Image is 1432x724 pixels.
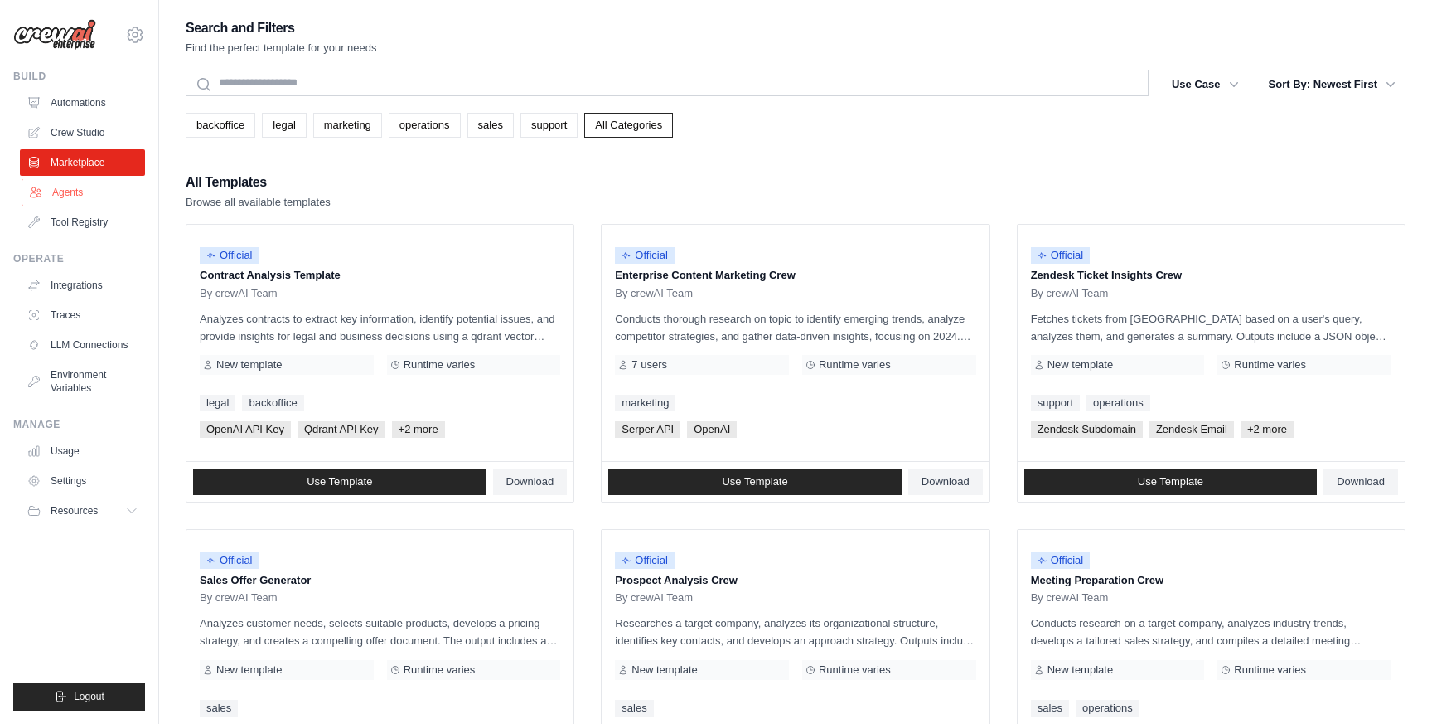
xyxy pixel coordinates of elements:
[908,469,983,495] a: Download
[200,287,278,300] span: By crewAI Team
[1234,663,1306,677] span: Runtime varies
[200,615,560,649] p: Analyzes customer needs, selects suitable products, develops a pricing strategy, and creates a co...
[819,663,891,677] span: Runtime varies
[608,469,902,495] a: Use Template
[200,421,291,438] span: OpenAI API Key
[186,194,331,211] p: Browse all available templates
[186,113,255,138] a: backoffice
[200,552,259,569] span: Official
[1031,700,1069,717] a: sales
[1031,247,1091,264] span: Official
[1149,421,1234,438] span: Zendesk Email
[1234,358,1306,372] span: Runtime varies
[1031,572,1391,589] p: Meeting Preparation Crew
[200,247,259,264] span: Official
[615,267,975,284] p: Enterprise Content Marketing Crew
[1031,395,1080,411] a: support
[13,19,96,51] img: Logo
[1047,358,1113,372] span: New template
[13,418,145,431] div: Manage
[242,395,303,411] a: backoffice
[1323,469,1398,495] a: Download
[1031,615,1391,649] p: Conducts research on a target company, analyzes industry trends, develops a tailored sales strate...
[404,663,476,677] span: Runtime varies
[20,149,145,176] a: Marketplace
[186,171,331,194] h2: All Templates
[493,469,568,495] a: Download
[200,700,238,717] a: sales
[186,40,377,56] p: Find the perfect template for your needs
[216,663,282,677] span: New template
[631,663,697,677] span: New template
[615,700,653,717] a: sales
[520,113,578,138] a: support
[200,310,560,345] p: Analyzes contracts to extract key information, identify potential issues, and provide insights fo...
[20,272,145,299] a: Integrations
[615,572,975,589] p: Prospect Analysis Crew
[615,552,675,569] span: Official
[922,475,970,488] span: Download
[1241,421,1294,438] span: +2 more
[615,615,975,649] p: Researches a target company, analyzes its organizational structure, identifies key contacts, and ...
[1337,475,1385,488] span: Download
[298,421,385,438] span: Qdrant API Key
[1076,700,1139,717] a: operations
[1086,395,1150,411] a: operations
[1047,663,1113,677] span: New template
[20,468,145,494] a: Settings
[200,395,235,411] a: legal
[506,475,554,488] span: Download
[615,247,675,264] span: Official
[216,358,282,372] span: New template
[389,113,461,138] a: operations
[193,469,486,495] a: Use Template
[1138,475,1203,488] span: Use Template
[819,358,891,372] span: Runtime varies
[262,113,306,138] a: legal
[20,438,145,464] a: Usage
[20,119,145,146] a: Crew Studio
[1031,267,1391,284] p: Zendesk Ticket Insights Crew
[313,113,382,138] a: marketing
[584,113,673,138] a: All Categories
[1162,70,1249,100] button: Use Case
[1259,70,1405,100] button: Sort By: Newest First
[13,70,145,83] div: Build
[200,591,278,605] span: By crewAI Team
[392,421,445,438] span: +2 more
[1031,310,1391,345] p: Fetches tickets from [GEOGRAPHIC_DATA] based on a user's query, analyzes them, and generates a su...
[1031,591,1109,605] span: By crewAI Team
[74,690,104,703] span: Logout
[615,421,680,438] span: Serper API
[722,475,787,488] span: Use Template
[200,572,560,589] p: Sales Offer Generator
[186,17,377,40] h2: Search and Filters
[200,267,560,284] p: Contract Analysis Template
[615,591,693,605] span: By crewAI Team
[13,252,145,265] div: Operate
[51,504,98,517] span: Resources
[687,421,737,438] span: OpenAI
[467,113,514,138] a: sales
[615,310,975,345] p: Conducts thorough research on topic to identify emerging trends, analyze competitor strategies, a...
[307,475,372,488] span: Use Template
[1031,421,1143,438] span: Zendesk Subdomain
[20,498,145,524] button: Resources
[13,683,145,711] button: Logout
[1031,552,1091,569] span: Official
[20,332,145,358] a: LLM Connections
[20,209,145,236] a: Tool Registry
[20,362,145,401] a: Environment Variables
[631,358,667,372] span: 7 users
[20,90,145,116] a: Automations
[22,179,147,206] a: Agents
[20,302,145,328] a: Traces
[1024,469,1318,495] a: Use Template
[1031,287,1109,300] span: By crewAI Team
[615,395,675,411] a: marketing
[615,287,693,300] span: By crewAI Team
[404,358,476,372] span: Runtime varies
